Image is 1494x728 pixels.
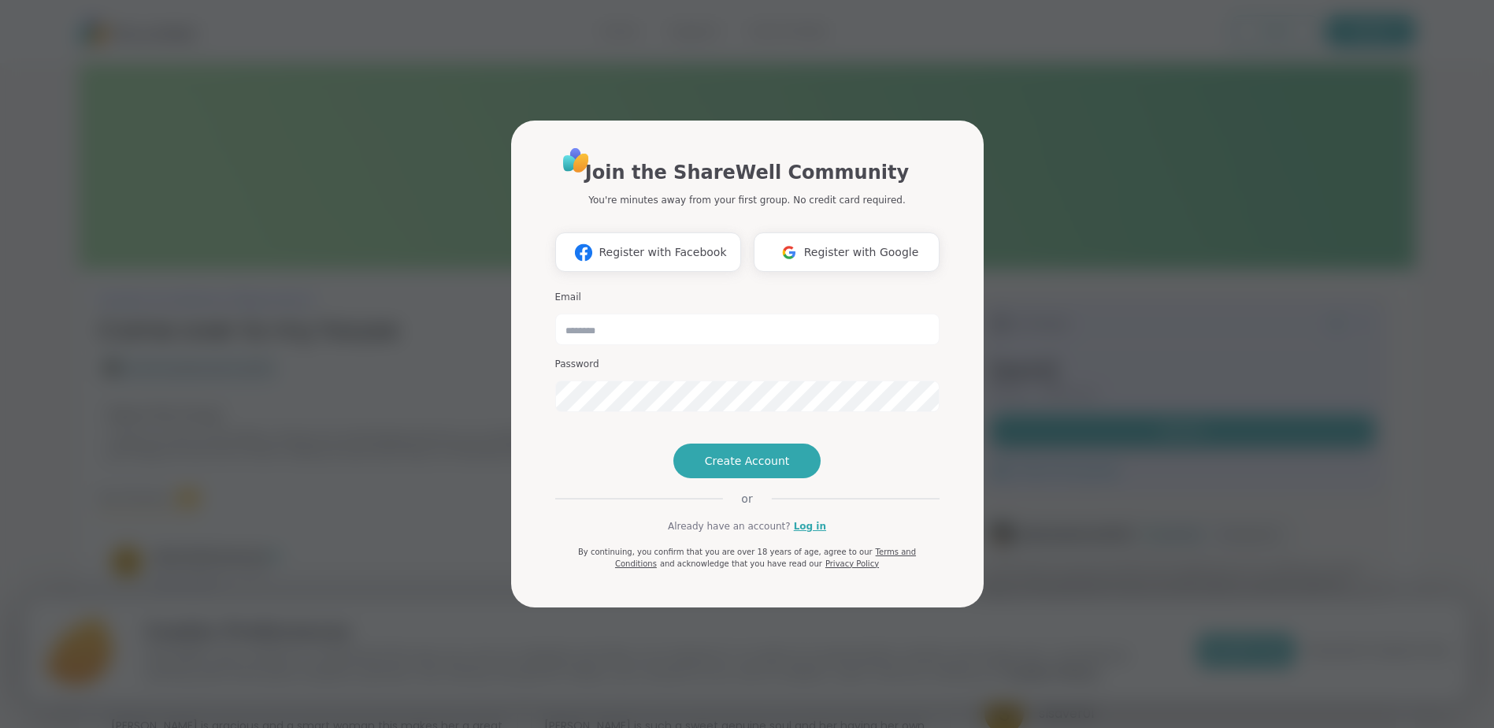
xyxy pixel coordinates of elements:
[588,193,905,207] p: You're minutes away from your first group. No credit card required.
[804,244,919,261] span: Register with Google
[578,548,873,556] span: By continuing, you confirm that you are over 18 years of age, agree to our
[668,519,791,533] span: Already have an account?
[794,519,826,533] a: Log in
[555,358,940,371] h3: Password
[558,143,594,178] img: ShareWell Logo
[673,444,821,478] button: Create Account
[585,158,909,187] h1: Join the ShareWell Community
[660,559,822,568] span: and acknowledge that you have read our
[722,491,771,507] span: or
[599,244,726,261] span: Register with Facebook
[555,291,940,304] h3: Email
[705,453,790,469] span: Create Account
[569,238,599,267] img: ShareWell Logomark
[615,548,916,568] a: Terms and Conditions
[774,238,804,267] img: ShareWell Logomark
[825,559,879,568] a: Privacy Policy
[754,232,940,272] button: Register with Google
[555,232,741,272] button: Register with Facebook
